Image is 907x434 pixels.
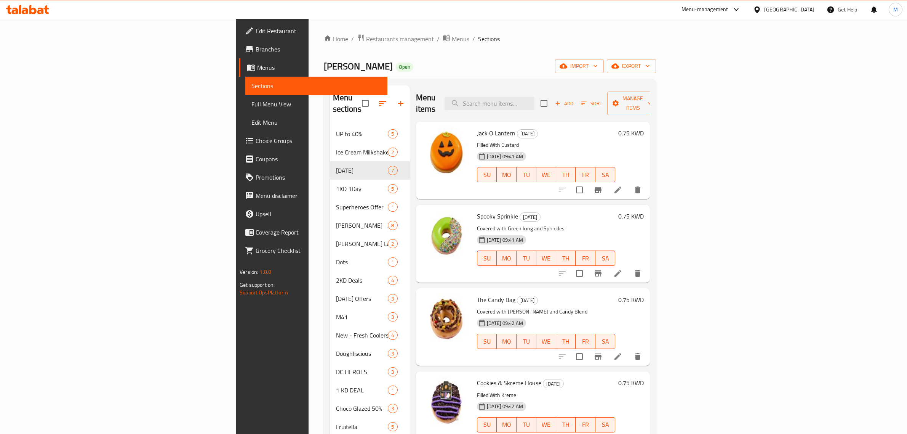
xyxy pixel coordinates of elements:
[336,257,388,267] span: Dots
[484,403,526,410] span: [DATE] 09:42 AM
[324,58,393,75] span: [PERSON_NAME]
[571,265,587,281] span: Select to update
[552,98,576,109] button: Add
[251,100,381,109] span: Full Menu View
[613,185,622,194] a: Edit menu item
[392,94,410,113] button: Add section
[517,417,536,432] button: TU
[336,239,388,248] span: [PERSON_NAME] Latte
[240,288,288,297] a: Support.OpsPlatform
[240,267,258,277] span: Version:
[480,336,494,347] span: SU
[336,221,388,230] div: Harry Potter
[497,251,517,266] button: MO
[357,34,434,44] a: Restaurants management
[330,253,410,271] div: Dots1
[520,169,533,180] span: TU
[497,417,517,432] button: MO
[556,167,576,182] button: TH
[629,181,647,199] button: delete
[477,211,518,222] span: Spooky Sprinkle
[477,417,497,432] button: SU
[480,169,494,180] span: SU
[388,423,397,431] span: 5
[500,253,513,264] span: MO
[330,143,410,161] div: Ice Cream Milkshakes2
[256,246,381,255] span: Grocery Checklist
[239,205,387,223] a: Upsell
[336,312,388,321] div: M41
[388,387,397,394] span: 1
[477,307,615,317] p: Covered with [PERSON_NAME] and Candy Blend
[613,94,652,113] span: Manage items
[422,294,471,343] img: The Candy Bag
[500,169,513,180] span: MO
[239,223,387,241] a: Coverage Report
[388,240,397,248] span: 2
[330,271,410,289] div: 2KD Deals4
[416,92,436,115] h2: Menu items
[500,419,513,430] span: MO
[239,58,387,77] a: Menus
[330,308,410,326] div: M413
[555,59,604,73] button: import
[484,153,526,160] span: [DATE] 09:41 AM
[598,336,612,347] span: SA
[251,81,381,90] span: Sections
[477,377,541,389] span: Cookies & Skreme House
[500,336,513,347] span: MO
[388,203,397,212] div: items
[257,63,381,72] span: Menus
[556,251,576,266] button: TH
[539,336,553,347] span: WE
[388,386,397,395] div: items
[536,95,552,111] span: Select section
[388,404,397,413] div: items
[330,198,410,216] div: Superheroes Offer1
[576,251,595,266] button: FR
[388,350,397,357] span: 3
[388,130,397,138] span: 5
[336,386,388,395] span: 1 KD DEAL
[579,98,604,109] button: Sort
[477,167,497,182] button: SU
[607,92,658,115] button: Manage items
[422,128,471,177] img: Jack O Lantern
[330,381,410,399] div: 1 KD DEAL1
[576,334,595,349] button: FR
[497,167,517,182] button: MO
[336,422,388,431] span: Fruitella
[539,253,553,264] span: WE
[536,334,556,349] button: WE
[388,331,397,340] div: items
[388,221,397,230] div: items
[388,313,397,321] span: 3
[520,419,533,430] span: TU
[422,378,471,426] img: Cookies & Skreme House
[251,118,381,127] span: Edit Menu
[520,336,533,347] span: TU
[388,204,397,211] span: 1
[259,267,271,277] span: 1.0.0
[571,182,587,198] span: Select to update
[437,34,440,43] li: /
[559,253,573,264] span: TH
[336,203,388,212] span: Superheroes Offer
[256,228,381,237] span: Coverage Report
[336,276,388,285] span: 2KD Deals
[330,180,410,198] div: 1KD 1Day5
[480,253,494,264] span: SU
[536,417,556,432] button: WE
[589,347,607,366] button: Branch-specific-item
[388,239,397,248] div: items
[618,211,644,222] h6: 0.75 KWD
[576,167,595,182] button: FR
[388,276,397,285] div: items
[477,334,497,349] button: SU
[388,294,397,303] div: items
[245,95,387,113] a: Full Menu View
[517,296,537,305] span: [DATE]
[477,140,615,150] p: Filled With Custard
[595,251,615,266] button: SA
